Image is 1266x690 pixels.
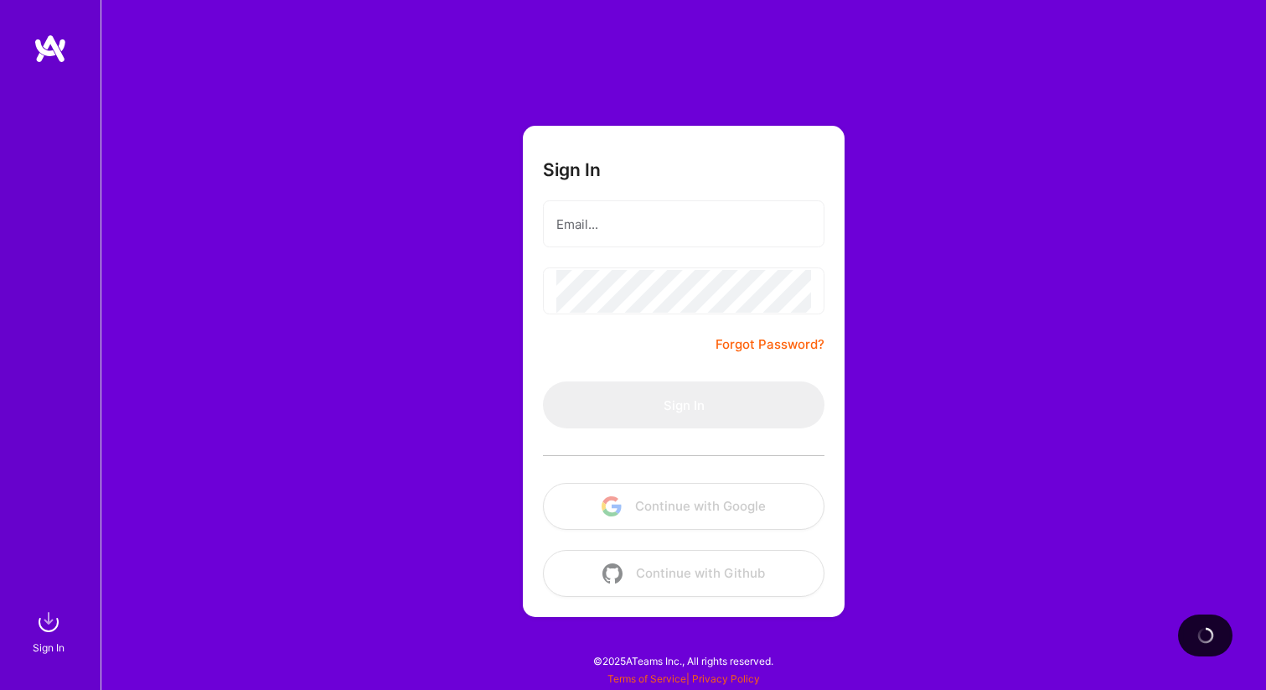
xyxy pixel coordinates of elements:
[716,335,824,355] a: Forgot Password?
[607,672,760,685] span: |
[32,605,65,639] img: sign in
[35,605,65,656] a: sign inSign In
[1194,624,1217,646] img: loading
[33,639,65,656] div: Sign In
[543,381,824,428] button: Sign In
[101,640,1266,682] div: © 2025 ATeams Inc., All rights reserved.
[543,550,824,597] button: Continue with Github
[543,483,824,530] button: Continue with Google
[692,672,760,685] a: Privacy Policy
[34,34,67,64] img: logo
[543,159,601,180] h3: Sign In
[607,672,686,685] a: Terms of Service
[602,563,623,584] img: icon
[602,496,622,516] img: icon
[556,203,811,246] input: Email...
